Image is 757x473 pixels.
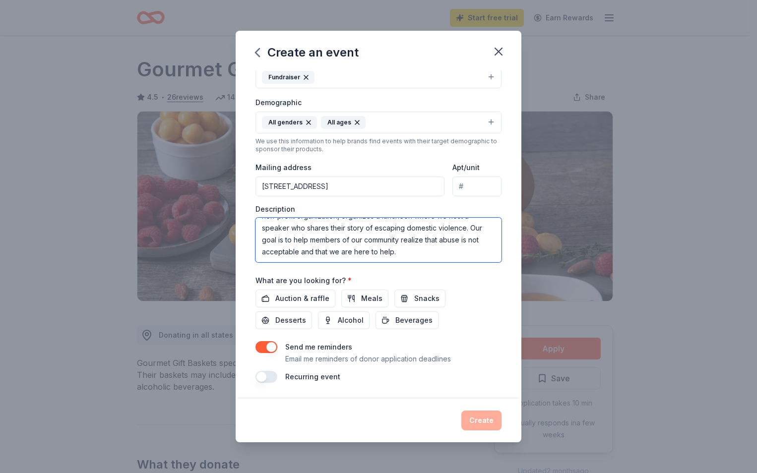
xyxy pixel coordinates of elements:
div: We use this information to help brands find events with their target demographic to sponsor their... [255,137,502,153]
label: Mailing address [255,163,312,173]
div: All ages [321,116,366,129]
textarea: This is a community awareness event. We do not specifically raise money, but each year we receive... [255,218,502,262]
span: Snacks [414,293,440,304]
button: Fundraiser [255,66,502,88]
button: Meals [341,290,388,307]
span: Meals [361,293,382,304]
button: Snacks [394,290,445,307]
button: Alcohol [318,311,370,329]
label: Description [255,204,295,214]
div: All genders [262,116,317,129]
label: What are you looking for? [255,276,352,286]
label: Apt/unit [452,163,480,173]
span: Alcohol [338,314,364,326]
span: Auction & raffle [275,293,329,304]
input: Enter a US address [255,177,444,196]
p: Email me reminders of donor application deadlines [285,353,451,365]
button: Beverages [376,311,439,329]
div: Create an event [255,45,359,60]
label: Recurring event [285,372,340,381]
button: Auction & raffle [255,290,335,307]
button: All gendersAll ages [255,112,502,133]
span: Beverages [395,314,433,326]
input: # [452,177,502,196]
div: Fundraiser [262,71,315,84]
label: Demographic [255,98,302,108]
span: Desserts [275,314,306,326]
button: Desserts [255,311,312,329]
label: Send me reminders [285,343,352,351]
